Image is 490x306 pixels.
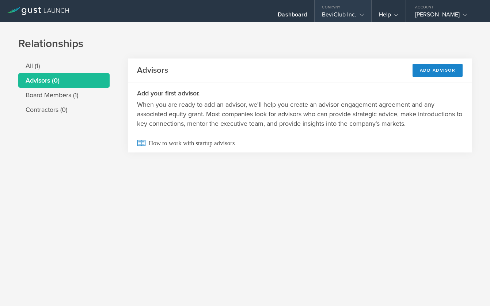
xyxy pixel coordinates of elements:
a: How to work with startup advisors [128,134,472,152]
div: Add Advisor [413,64,463,77]
li: Advisors (0) [18,73,110,88]
h1: Relationships [18,37,472,51]
div: [PERSON_NAME] [415,11,477,22]
li: All (1) [18,58,110,73]
div: Dashboard [278,11,307,22]
h3: Add your first advisor. [137,88,463,98]
li: Contractors (0) [18,102,110,117]
div: BeviClub Inc. [322,11,364,22]
h2: Advisors [137,65,168,76]
li: Board Members (1) [18,88,110,102]
p: When you are ready to add an advisor, we'll help you create an advisor engagement agreement and a... [137,100,463,128]
div: Help [379,11,398,22]
span: How to work with startup advisors [137,134,463,152]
